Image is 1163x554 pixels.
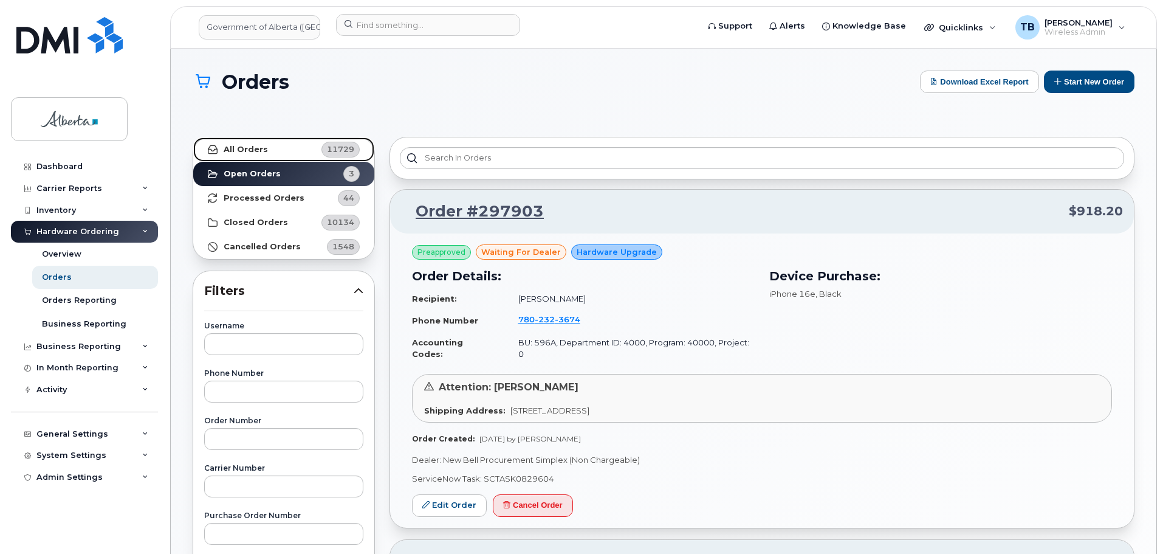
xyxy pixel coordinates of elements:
strong: Cancelled Orders [224,242,301,252]
span: 232 [535,314,555,324]
strong: Order Created: [412,434,475,443]
span: [DATE] by [PERSON_NAME] [479,434,581,443]
p: ServiceNow Task: SCTASK0829604 [412,473,1112,485]
strong: Phone Number [412,316,478,325]
input: Search in orders [400,147,1124,169]
button: Download Excel Report [920,71,1039,93]
strong: Closed Orders [224,218,288,227]
a: Edit Order [412,494,487,517]
label: Phone Number [204,370,363,377]
span: 44 [343,192,354,204]
a: 7802323674 [518,314,595,324]
a: Cancelled Orders1548 [193,235,374,259]
label: Username [204,322,363,330]
span: 1548 [332,241,354,252]
button: Cancel Order [493,494,573,517]
td: BU: 596A, Department ID: 4000, Program: 40000, Project: 0 [507,332,755,364]
span: Orders [222,71,289,92]
span: Filters [204,282,354,300]
span: 11729 [327,144,354,155]
span: , Black [815,289,842,299]
button: Start New Order [1044,71,1134,93]
a: Open Orders3 [193,162,374,186]
a: All Orders11729 [193,137,374,162]
span: iPhone 16e [769,289,815,299]
strong: All Orders [224,145,268,154]
span: [STREET_ADDRESS] [510,406,589,415]
strong: Shipping Address: [424,406,506,415]
span: 3 [349,168,354,179]
span: Preapproved [417,247,465,258]
span: Hardware Upgrade [577,246,657,258]
label: Purchase Order Number [204,512,363,519]
span: 10134 [327,216,354,228]
p: Dealer: New Bell Procurement Simplex (Non Chargeable) [412,454,1112,466]
strong: Accounting Codes: [412,338,463,359]
span: $918.20 [1069,203,1123,220]
strong: Recipient: [412,294,457,303]
span: 780 [518,314,580,324]
h3: Device Purchase: [769,267,1112,285]
strong: Processed Orders [224,193,304,203]
span: 3674 [555,314,580,324]
a: Closed Orders10134 [193,210,374,235]
strong: Open Orders [224,169,281,179]
td: [PERSON_NAME] [507,288,755,310]
span: Attention: [PERSON_NAME] [439,381,578,393]
h3: Order Details: [412,267,755,285]
label: Carrier Number [204,465,363,472]
a: Order #297903 [401,201,544,223]
a: Processed Orders44 [193,186,374,210]
label: Order Number [204,417,363,424]
span: waiting for dealer [481,246,561,258]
